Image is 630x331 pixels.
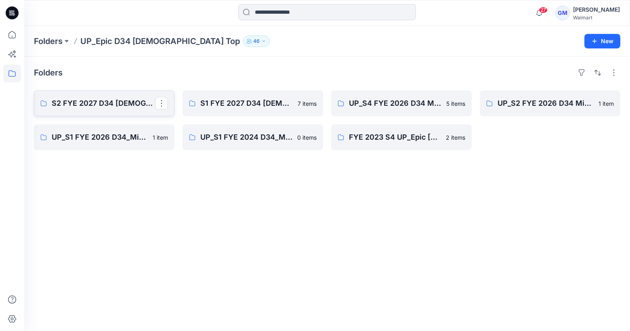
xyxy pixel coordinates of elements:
div: GM [555,6,570,20]
p: UP_S1 FYE 2024 D34_Missy Tops Epic [200,132,292,143]
div: [PERSON_NAME] [573,5,620,15]
a: Folders [34,36,63,47]
p: 1 item [598,99,614,108]
a: UP_S4 FYE 2026 D34 Missy Tops5 items [331,90,472,116]
h4: Folders [34,68,63,78]
a: S1 FYE 2027 D34 [DEMOGRAPHIC_DATA] Tops7 items [183,90,323,116]
p: S1 FYE 2027 D34 [DEMOGRAPHIC_DATA] Tops [200,98,293,109]
p: 7 items [298,99,317,108]
p: S2 FYE 2027 D34 [DEMOGRAPHIC_DATA] Woven Tops and Jackets [52,98,155,109]
span: 27 [539,7,548,13]
a: UP_S2 FYE 2026 D34 Missy Tops1 item [480,90,620,116]
p: UP_Epic D34 [DEMOGRAPHIC_DATA] Top [80,36,240,47]
button: 46 [243,36,270,47]
button: New [584,34,620,48]
p: UP_S4 FYE 2026 D34 Missy Tops [349,98,441,109]
a: S2 FYE 2027 D34 [DEMOGRAPHIC_DATA] Woven Tops and Jackets [34,90,174,116]
a: UP_S1 FYE 2024 D34_Missy Tops Epic0 items [183,124,323,150]
a: FYE 2023 S4 UP_Epic [DEMOGRAPHIC_DATA] Top Board2 items [331,124,472,150]
p: 5 items [446,99,465,108]
p: 0 items [297,133,317,142]
p: FYE 2023 S4 UP_Epic [DEMOGRAPHIC_DATA] Top Board [349,132,441,143]
p: UP_S2 FYE 2026 D34 Missy Tops [498,98,594,109]
div: Walmart [573,15,620,21]
p: 46 [253,37,260,46]
p: 1 item [153,133,168,142]
a: UP_S1 FYE 2026 D34_Missy Tops Epic1 item [34,124,174,150]
p: 2 items [446,133,465,142]
p: UP_S1 FYE 2026 D34_Missy Tops Epic [52,132,148,143]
